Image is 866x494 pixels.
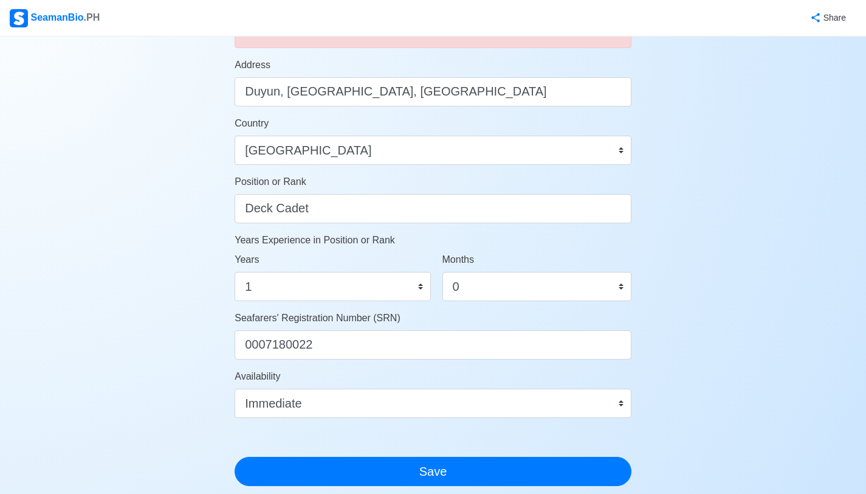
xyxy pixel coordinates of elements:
[235,313,400,323] span: Seafarers' Registration Number (SRN)
[235,330,631,360] input: ex. 1234567890
[235,176,306,187] span: Position or Rank
[235,116,269,131] label: Country
[235,252,259,267] label: Years
[10,9,100,27] div: SeamanBio
[442,252,474,267] label: Months
[235,194,631,223] input: ex. 2nd Officer w/ Master License
[235,457,631,486] button: Save
[235,233,631,248] p: Years Experience in Position or Rank
[798,6,856,30] button: Share
[235,369,280,384] label: Availability
[84,12,100,23] span: .PH
[235,77,631,106] input: ex. Pooc Occidental, Tubigon, Bohol
[10,9,28,27] img: Logo
[235,60,270,70] span: Address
